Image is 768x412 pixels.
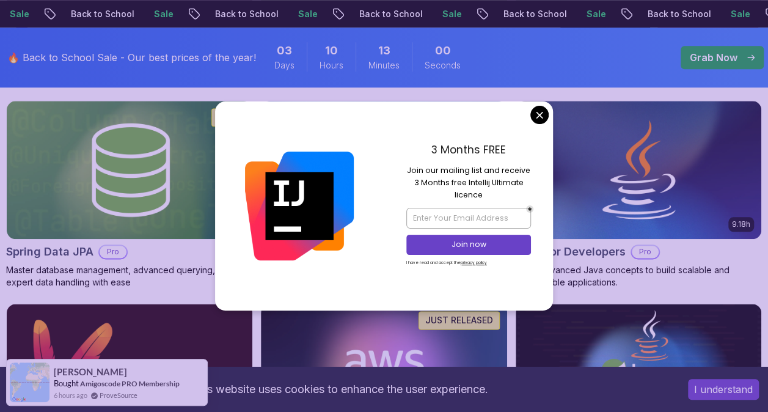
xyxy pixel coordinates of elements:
[60,8,144,20] p: Back to School
[368,59,400,72] span: Minutes
[425,314,493,326] p: JUST RELEASED
[576,8,615,20] p: Sale
[274,59,294,72] span: Days
[7,50,256,65] p: 🔥 Back to School Sale - Our best prices of the year!
[100,390,137,400] a: ProveSource
[288,8,327,20] p: Sale
[54,390,87,400] span: 6 hours ago
[80,379,180,388] a: Amigoscode PRO Membership
[54,378,79,388] span: Bought
[277,42,292,59] span: 3 Days
[260,100,507,288] a: Java for Beginners card2.41hJava for BeginnersBeginner-friendly Java course for essential program...
[100,246,126,258] p: Pro
[732,219,750,229] p: 9.18h
[493,8,576,20] p: Back to School
[515,100,762,288] a: Java for Developers card9.18hJava for DevelopersProLearn advanced Java concepts to build scalable...
[10,362,49,402] img: provesource social proof notification image
[6,100,253,288] a: Spring Data JPA card6.65hNEWSpring Data JPAProMaster database management, advanced querying, and ...
[435,42,451,59] span: 0 Seconds
[349,8,432,20] p: Back to School
[378,42,390,59] span: 13 Minutes
[7,101,252,238] img: Spring Data JPA card
[320,59,343,72] span: Hours
[690,50,737,65] p: Grab Now
[515,264,762,289] p: Learn advanced Java concepts to build scalable and maintainable applications.
[432,8,471,20] p: Sale
[515,243,626,260] h2: Java for Developers
[54,367,127,377] span: [PERSON_NAME]
[6,264,253,289] p: Master database management, advanced querying, and expert data handling with ease
[637,8,720,20] p: Back to School
[688,379,759,400] button: Accept cookies
[425,59,461,72] span: Seconds
[516,101,761,238] img: Java for Developers card
[9,376,670,403] div: This website uses cookies to enhance the user experience.
[144,8,183,20] p: Sale
[205,8,288,20] p: Back to School
[720,8,759,20] p: Sale
[325,42,338,59] span: 10 Hours
[6,243,93,260] h2: Spring Data JPA
[632,246,659,258] p: Pro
